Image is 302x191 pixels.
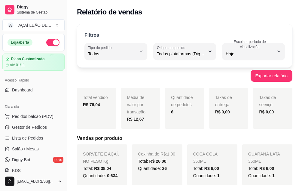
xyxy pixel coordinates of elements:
[248,173,275,178] span: Quantidade:
[259,109,274,114] strong: R$ 0,00
[12,135,43,141] span: Lista de Pedidos
[193,152,218,164] span: COCA COLA 350ML
[2,174,65,189] button: [EMAIL_ADDRESS][DOMAIN_NAME]
[162,166,167,171] span: 26
[127,95,145,114] span: Média de valor por transação
[2,133,65,143] a: Lista de Pedidos
[10,63,25,67] article: até 01/11
[204,166,219,171] span: R$ 6,00
[12,146,39,152] span: Salão / Mesas
[2,144,65,154] a: Salão / Mesas
[17,5,62,10] span: Diggy
[193,166,219,171] span: Total:
[12,113,53,119] span: Pedidos balcão (PDV)
[84,43,147,60] button: Tipo do pedidoTodos
[215,95,232,107] span: Taxas de entrega
[2,102,65,112] div: Dia a dia
[248,166,274,171] span: Total:
[2,2,65,17] a: DiggySistema de Gestão
[272,173,275,178] span: 1
[46,39,59,46] button: Alterar Status
[8,22,14,28] span: A
[17,10,62,15] span: Sistema de Gestão
[18,22,51,28] div: AÇAÍ LEÃO DE ...
[259,166,274,171] span: R$ 6,00
[2,75,65,85] div: Acesso Rápido
[2,54,65,71] a: Plano Customizadoaté 01/11
[83,102,100,107] strong: R$ 76,04
[88,45,114,50] label: Tipo do pedido
[157,51,205,57] span: Todas plataformas (Diggy, iFood)
[226,39,276,49] label: Escolher período de visualização
[88,51,136,57] span: Todos
[2,19,65,31] button: Select a team
[259,95,276,107] span: Taxas de serviço
[153,43,216,60] button: Origem do pedidoTodas plataformas (Diggy, iFood)
[77,135,292,142] h5: Vendas por produto
[138,159,166,164] span: Total:
[83,166,111,171] span: Total:
[193,173,220,178] span: Quantidade:
[222,43,285,60] button: Escolher período de visualizaçãoHoje
[12,87,33,93] span: Dashboard
[251,70,292,82] button: Exportar relatório
[226,51,274,57] span: Hoje
[138,166,167,171] span: Quantidade:
[2,122,65,132] a: Gestor de Pedidos
[8,39,32,46] div: Loja aberta
[171,109,173,114] strong: 6
[12,124,47,130] span: Gestor de Pedidos
[12,168,21,174] span: KDS
[215,109,230,114] strong: R$ 0,00
[2,166,65,175] a: KDS
[84,32,99,39] p: Filtros
[17,179,55,184] span: [EMAIL_ADDRESS][DOMAIN_NAME]
[11,57,44,61] article: Plano Customizado
[83,152,119,164] span: SORVETE E AÇAÍ, NO PESO Kg
[2,155,65,165] a: Diggy Botnovo
[83,173,117,178] span: Quantidade:
[2,112,65,121] button: Pedidos balcão (PDV)
[157,45,187,50] label: Origem do pedido
[138,152,175,156] span: Coxinha de R$:1,00
[171,95,193,107] span: Quantidade de pedidos
[77,7,142,17] h2: Relatório de vendas
[83,95,108,100] span: Total vendido
[248,152,280,164] span: GUARANÁ LATA 350ML
[94,166,111,171] span: R$ 38,04
[217,173,220,178] span: 1
[2,85,65,95] a: Dashboard
[127,117,144,122] strong: R$ 12,67
[107,173,117,178] span: 0.634
[149,159,166,164] span: R$ 26,00
[12,157,30,163] span: Diggy Bot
